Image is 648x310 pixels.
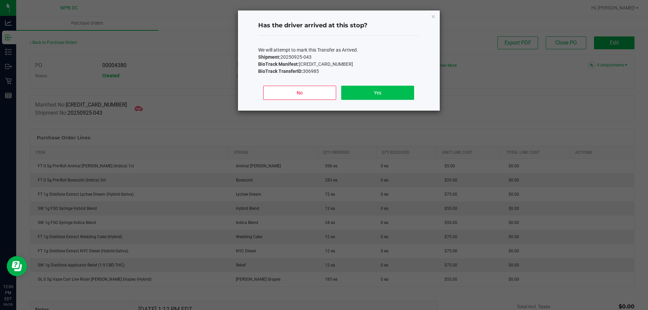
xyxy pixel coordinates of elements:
button: Close [431,12,436,20]
button: Yes [341,86,414,100]
p: We will attempt to mark this Transfer as Arrived. [258,47,420,54]
b: BioTrack TransferID: [258,68,303,74]
h4: Has the driver arrived at this stop? [258,21,420,30]
p: 306985 [258,68,420,75]
iframe: Resource center [7,256,27,276]
b: BioTrack Manifest: [258,61,299,67]
button: No [263,86,336,100]
p: [CREDIT_CARD_NUMBER] [258,61,420,68]
p: 20250925-043 [258,54,420,61]
b: Shipment: [258,54,280,60]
